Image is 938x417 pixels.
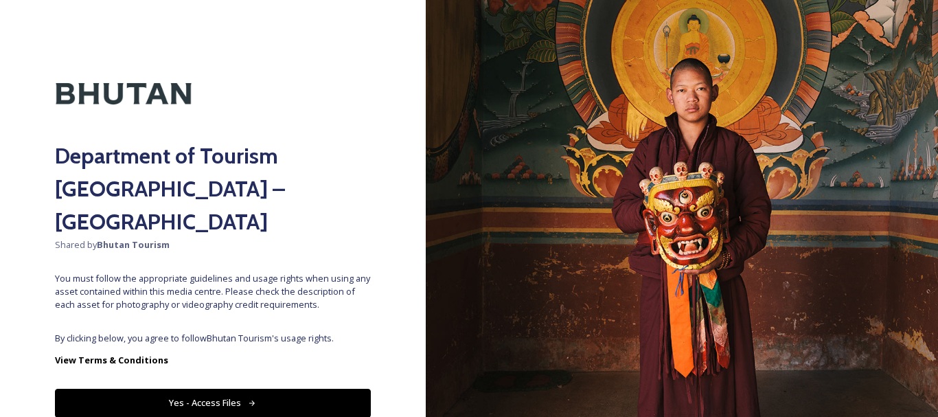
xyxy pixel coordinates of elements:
strong: View Terms & Conditions [55,354,168,366]
strong: Bhutan Tourism [97,238,170,251]
a: View Terms & Conditions [55,352,371,368]
span: Shared by [55,238,371,251]
img: Kingdom-of-Bhutan-Logo.png [55,55,192,133]
button: Yes - Access Files [55,389,371,417]
span: By clicking below, you agree to follow Bhutan Tourism 's usage rights. [55,332,371,345]
span: You must follow the appropriate guidelines and usage rights when using any asset contained within... [55,272,371,312]
h2: Department of Tourism [GEOGRAPHIC_DATA] – [GEOGRAPHIC_DATA] [55,139,371,238]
